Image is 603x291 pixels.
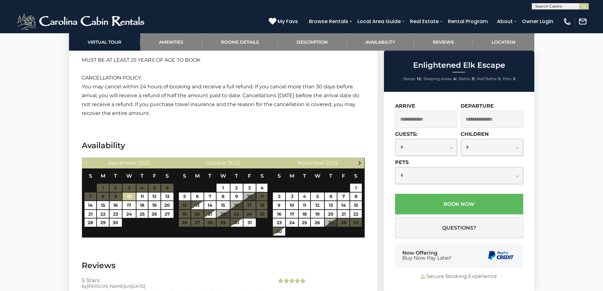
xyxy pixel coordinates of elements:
[87,283,125,289] span: [PERSON_NAME]
[299,201,310,209] a: 11
[325,210,337,218] a: 20
[354,16,404,27] a: Local Area Guide
[202,33,278,51] a: Rooms Details
[498,76,500,81] strong: 1
[315,173,320,179] span: Wednesday
[206,160,227,166] span: October
[347,33,414,51] a: Availability
[85,218,96,227] a: 28
[89,173,92,179] span: Sunday
[311,201,324,209] a: 12
[337,193,349,201] a: 7
[414,33,473,51] a: Reviews
[273,193,285,201] a: 2
[402,256,451,261] span: Buy Now Pay Later!
[350,193,362,201] a: 8
[356,159,364,167] a: Next
[329,173,332,179] span: Thursday
[337,201,349,209] a: 14
[148,201,160,209] a: 19
[350,184,362,192] a: 1
[140,33,202,51] a: Amenities
[126,173,132,179] span: Wednesday
[138,160,150,166] span: 2025
[110,210,122,218] a: 23
[453,76,456,81] strong: 4
[407,16,442,27] a: Real Estate
[108,160,137,166] span: September
[82,283,267,289] div: by on
[477,75,501,83] li: |
[82,84,359,116] span: You may cancel within 24 hours of booking and receive a full refund. If you cancel more than 30 d...
[403,75,422,83] li: |
[459,75,475,83] li: |
[122,201,136,209] a: 17
[278,173,281,179] span: Sunday
[97,210,109,218] a: 22
[395,194,523,214] button: Book Now
[256,184,268,192] a: 4
[299,210,310,218] a: 18
[230,218,243,227] a: 30
[248,173,251,179] span: Friday
[16,12,147,31] img: White-1-2.png
[208,173,211,179] span: Tuesday
[503,76,512,81] span: Pets:
[424,75,457,83] li: |
[161,210,173,218] a: 27
[166,173,169,179] span: Saturday
[161,201,173,209] a: 20
[278,17,298,25] span: My Favs
[220,173,226,179] span: Wednesday
[217,184,230,192] a: 1
[269,17,299,26] a: My Favs
[337,210,349,218] a: 21
[311,193,324,201] a: 5
[179,193,191,201] a: 5
[424,76,452,81] span: Sleeping Areas:
[311,210,324,218] a: 19
[286,201,298,209] a: 10
[472,76,474,81] strong: 3
[395,273,523,280] div: Secure Booking Experience
[402,250,451,261] div: Now Offering
[461,103,494,109] label: Departure
[110,218,122,227] a: 30
[110,201,122,209] a: 16
[261,173,264,179] span: Saturday
[97,218,109,227] a: 29
[97,201,109,209] a: 15
[235,173,238,179] span: Thursday
[273,210,285,218] a: 16
[82,57,200,63] span: MUST BE AT LEAST 25 YEARS OF AGE TO BOOK
[183,173,186,179] span: Sunday
[325,201,337,209] a: 13
[153,173,156,179] span: Friday
[357,160,362,165] span: Next
[204,201,216,209] a: 14
[386,61,533,69] h2: Enlightened Elk Escape
[326,160,338,166] span: 2025
[82,75,142,81] span: CANCELLATION POLICY:
[477,76,497,81] span: Half Baths:
[403,76,416,81] span: Sleeps:
[191,201,204,209] a: 13
[459,76,471,81] span: Baths:
[519,16,556,27] a: Owner Login
[82,277,267,283] h3: 5 Stars
[473,33,534,51] a: Location
[494,16,516,27] a: About
[122,210,136,218] a: 24
[85,210,96,218] a: 21
[350,210,362,218] a: 22
[243,218,256,227] a: 31
[136,193,148,201] a: 11
[273,218,285,227] a: 23
[148,210,160,218] a: 26
[228,160,240,166] span: 2025
[136,210,148,218] a: 25
[148,193,160,201] a: 12
[290,173,294,179] span: Monday
[286,218,298,227] a: 24
[461,131,489,137] label: Children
